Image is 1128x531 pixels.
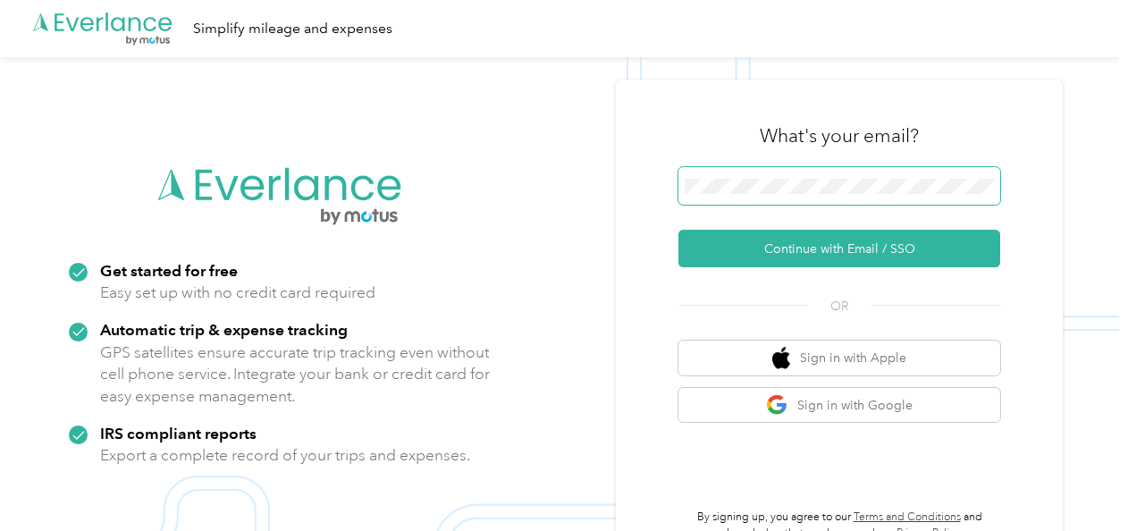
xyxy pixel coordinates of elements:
[678,230,1000,267] button: Continue with Email / SSO
[100,320,348,339] strong: Automatic trip & expense tracking
[772,347,790,369] img: apple logo
[193,18,392,40] div: Simplify mileage and expenses
[100,282,375,304] p: Easy set up with no credit card required
[100,444,470,467] p: Export a complete record of your trips and expenses.
[100,424,257,442] strong: IRS compliant reports
[678,388,1000,423] button: google logoSign in with Google
[100,341,491,408] p: GPS satellites ensure accurate trip tracking even without cell phone service. Integrate your bank...
[808,297,871,316] span: OR
[678,341,1000,375] button: apple logoSign in with Apple
[854,510,961,524] a: Terms and Conditions
[100,261,238,280] strong: Get started for free
[766,394,788,417] img: google logo
[760,123,919,148] h3: What's your email?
